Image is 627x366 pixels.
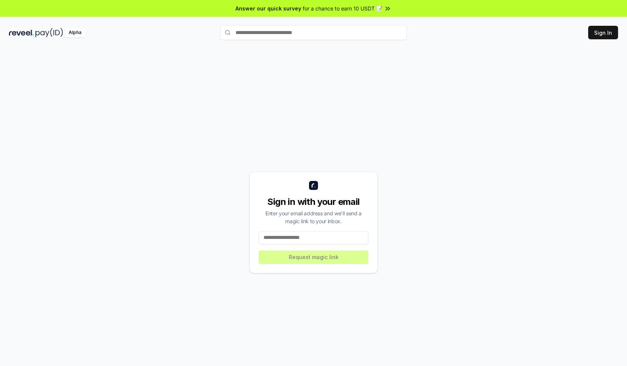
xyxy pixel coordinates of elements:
[35,28,63,37] img: pay_id
[235,4,301,12] span: Answer our quick survey
[588,26,618,39] button: Sign In
[65,28,85,37] div: Alpha
[9,28,34,37] img: reveel_dark
[309,181,318,190] img: logo_small
[259,196,368,208] div: Sign in with your email
[303,4,383,12] span: for a chance to earn 10 USDT 📝
[259,209,368,225] div: Enter your email address and we’ll send a magic link to your inbox.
